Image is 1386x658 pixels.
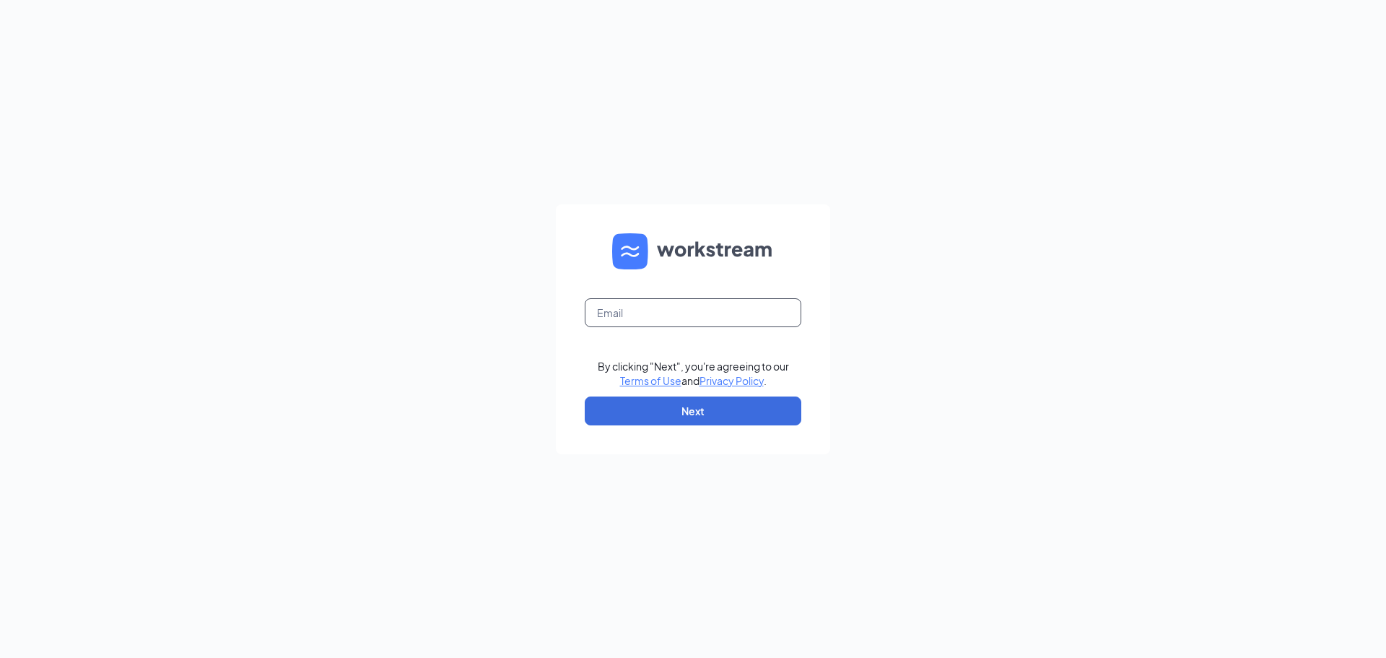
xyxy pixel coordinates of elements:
[598,359,789,388] div: By clicking "Next", you're agreeing to our and .
[699,374,764,387] a: Privacy Policy
[585,397,801,425] button: Next
[612,233,774,269] img: WS logo and Workstream text
[620,374,681,387] a: Terms of Use
[585,298,801,327] input: Email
